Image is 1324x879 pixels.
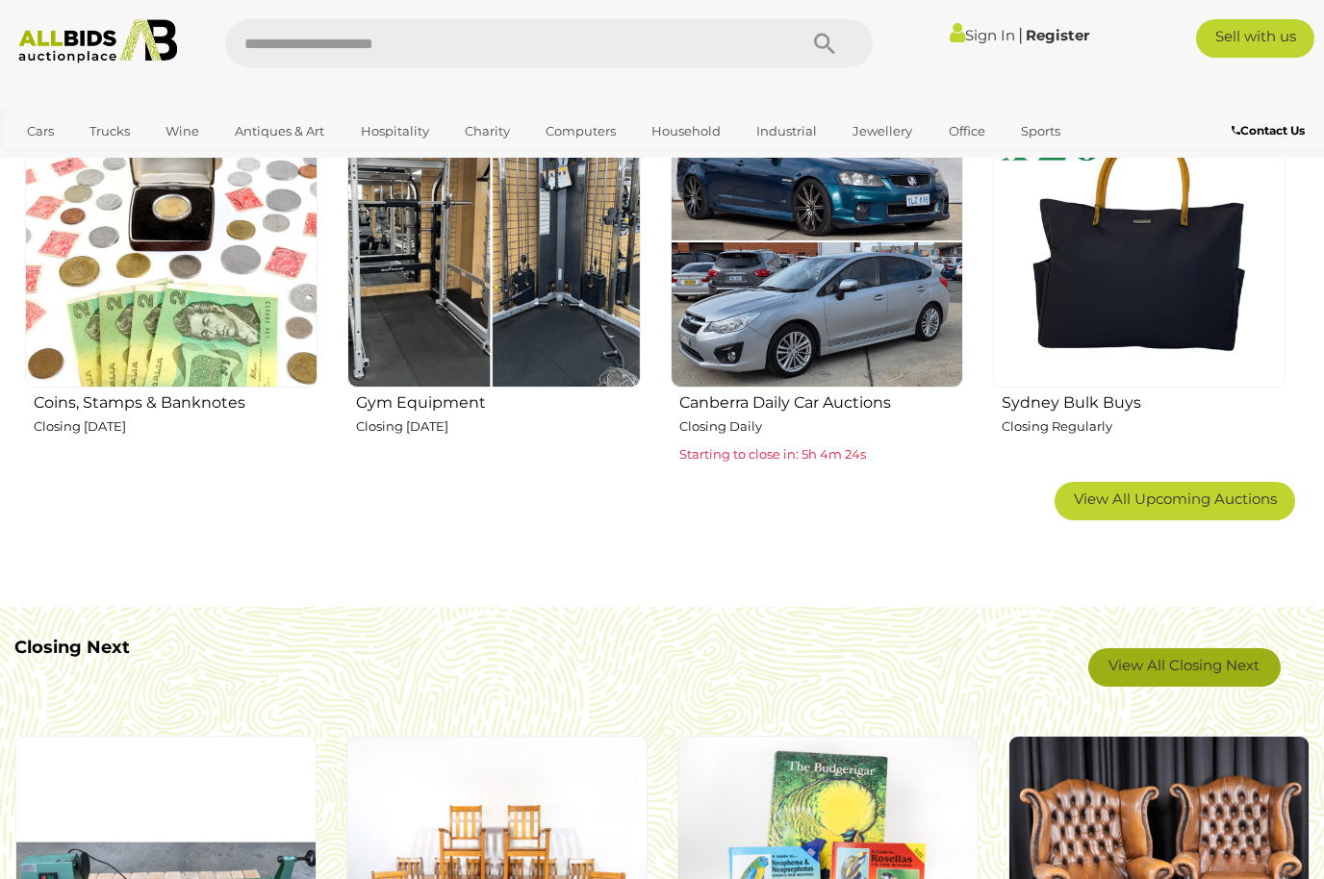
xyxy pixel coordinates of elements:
a: Sports [1008,115,1073,147]
img: Gym Equipment [347,95,640,388]
a: Hospitality [348,115,442,147]
a: Gym Equipment Closing [DATE] [346,94,640,467]
h2: Gym Equipment [356,389,640,412]
button: Search [777,19,873,67]
a: Office [936,115,998,147]
img: Coins, Stamps & Banknotes [25,95,318,388]
h2: Sydney Bulk Buys [1002,389,1286,412]
a: Sign In [950,26,1015,44]
span: Starting to close in: 5h 4m 24s [679,446,866,462]
p: Closing [DATE] [356,415,640,438]
a: Wine [153,115,212,147]
a: View All Upcoming Auctions [1055,482,1295,520]
p: Closing Daily [679,415,963,438]
p: Closing Regularly [1002,415,1286,438]
h2: Canberra Daily Car Auctions [679,389,963,412]
a: Sell with us [1196,19,1314,58]
a: Coins, Stamps & Banknotes Closing [DATE] [24,94,318,467]
a: [GEOGRAPHIC_DATA] [14,147,176,179]
a: Sydney Bulk Buys Closing Regularly [992,94,1286,467]
span: View All Upcoming Auctions [1074,490,1277,508]
img: Sydney Bulk Buys [993,95,1286,388]
a: Contact Us [1232,120,1310,141]
a: Jewellery [840,115,925,147]
img: Canberra Daily Car Auctions [671,95,963,388]
a: Antiques & Art [222,115,337,147]
a: Trucks [77,115,142,147]
p: Closing [DATE] [34,415,318,438]
b: Contact Us [1232,123,1305,138]
a: Cars [14,115,66,147]
b: Closing Next [14,637,130,658]
a: Industrial [744,115,829,147]
span: | [1018,24,1023,45]
a: Computers [533,115,628,147]
a: Register [1026,26,1089,44]
h2: Coins, Stamps & Banknotes [34,389,318,412]
a: Household [639,115,733,147]
img: Allbids.com.au [10,19,187,63]
a: Charity [452,115,522,147]
a: View All Closing Next [1088,648,1281,687]
a: Canberra Daily Car Auctions Closing Daily Starting to close in: 5h 4m 24s [670,94,963,467]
